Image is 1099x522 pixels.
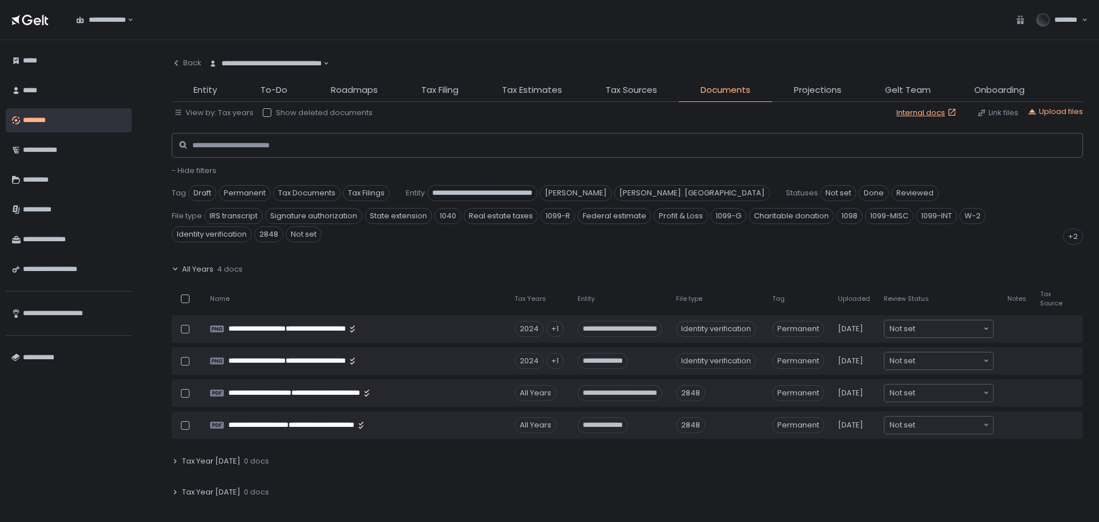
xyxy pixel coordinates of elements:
span: IRS transcript [204,208,263,224]
span: Tax Sources [606,84,657,97]
div: Search for option [884,352,993,370]
span: Reviewed [891,185,939,201]
span: Not set [890,355,915,367]
input: Search for option [915,419,982,431]
span: [DATE] [838,324,863,334]
div: 2024 [515,353,544,369]
button: Upload files [1027,107,1083,117]
div: Search for option [201,52,329,76]
div: +1 [546,353,564,369]
button: - Hide filters [172,166,216,176]
span: 1099-R [540,208,575,224]
span: Review Status [884,295,929,303]
div: All Years [515,417,556,433]
span: 1040 [434,208,461,224]
span: Permanent [772,321,824,337]
span: [PERSON_NAME]. [GEOGRAPHIC_DATA] [614,185,770,201]
span: Tax Source [1040,290,1062,307]
span: Permanent [772,385,824,401]
div: Back [172,58,201,68]
div: Search for option [884,417,993,434]
span: 0 docs [244,487,269,497]
span: W-2 [959,208,986,224]
span: Tag [172,188,186,198]
div: All Years [515,385,556,401]
span: Projections [794,84,841,97]
span: Not set [890,323,915,335]
span: State extension [365,208,432,224]
span: Name [210,295,230,303]
input: Search for option [915,355,982,367]
span: Not set [286,226,322,242]
input: Search for option [915,387,982,399]
span: 0 docs [244,456,269,466]
span: Tax Year [DATE] [182,487,240,497]
div: Identity verification [676,321,756,337]
span: Entity [578,295,595,303]
span: 4 docs [217,264,243,274]
button: Back [172,52,201,74]
button: View by: Tax years [174,108,254,118]
span: Gelt Team [885,84,931,97]
span: Federal estimate [578,208,651,224]
span: Permanent [772,417,824,433]
span: Permanent [219,185,271,201]
span: Tax Filings [343,185,390,201]
div: Identity verification [676,353,756,369]
div: Search for option [69,8,133,32]
span: 1098 [836,208,863,224]
span: Entity [193,84,217,97]
span: Done [859,185,889,201]
span: 1099-INT [916,208,957,224]
div: Search for option [884,384,993,402]
div: 2024 [515,321,544,337]
span: 1099-MISC [865,208,914,224]
span: Not set [890,419,915,431]
span: Notes [1007,295,1026,303]
div: 2848 [676,417,705,433]
span: Statuses [786,188,818,198]
span: File type [676,295,702,303]
span: [DATE] [838,356,863,366]
span: All Years [182,264,214,274]
span: Charitable donation [749,208,834,224]
span: Identity verification [172,226,252,242]
span: [DATE] [838,420,863,430]
div: Search for option [884,320,993,337]
input: Search for option [915,323,982,335]
div: +2 [1063,229,1083,245]
button: Link files [977,108,1018,118]
span: Not set [890,387,915,399]
span: To-Do [260,84,287,97]
span: Tax Year [DATE] [182,456,240,466]
span: Tax Years [515,295,546,303]
span: 1099-G [710,208,746,224]
span: [DATE] [838,388,863,398]
span: Onboarding [974,84,1025,97]
div: 2848 [676,385,705,401]
span: Draft [188,185,216,201]
span: Tax Estimates [502,84,562,97]
span: Tax Documents [273,185,341,201]
span: Profit & Loss [654,208,708,224]
span: Real estate taxes [464,208,538,224]
span: File type [172,211,202,221]
span: Permanent [772,353,824,369]
span: [PERSON_NAME] [540,185,612,201]
span: Uploaded [838,295,870,303]
span: Entity [406,188,425,198]
input: Search for option [126,14,126,26]
a: Internal docs [896,108,959,118]
span: Not set [820,185,856,201]
span: Signature authorization [265,208,362,224]
span: Tag [772,295,785,303]
div: +1 [546,321,564,337]
span: Roadmaps [331,84,378,97]
span: Documents [701,84,750,97]
span: Tax Filing [421,84,458,97]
